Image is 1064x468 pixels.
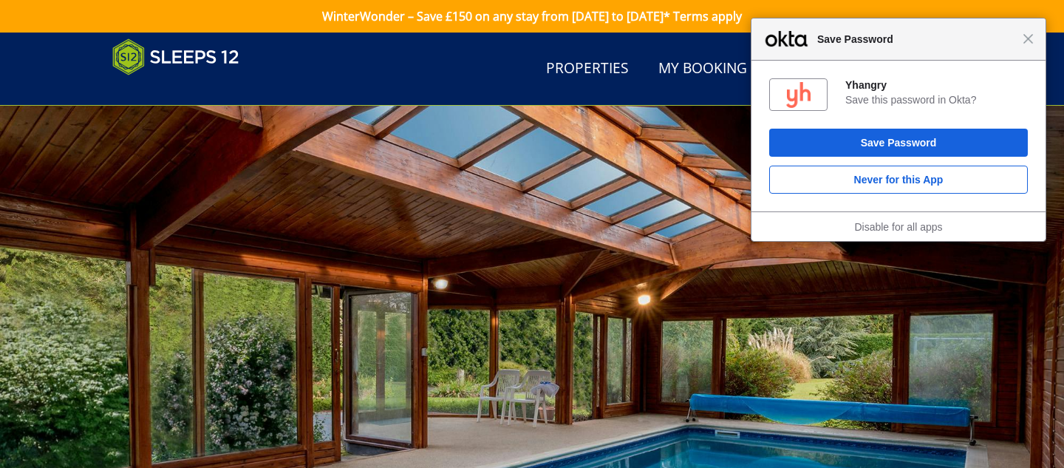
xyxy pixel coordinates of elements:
img: 213mhIAAAAGSURBVAMAA1hAo3neBt8AAAAASUVORK5CYII= [786,82,811,108]
button: Save Password [769,129,1028,157]
button: Never for this App [769,166,1028,194]
a: Disable for all apps [854,221,942,233]
span: Save Password [810,30,1023,48]
iframe: Customer reviews powered by Trustpilot [105,84,260,97]
div: Save this password in Okta? [845,93,1028,106]
img: Sleeps 12 [112,38,239,75]
a: My Booking [652,52,753,86]
a: Properties [540,52,635,86]
div: Yhangry [845,78,1028,92]
span: Close [1023,33,1034,44]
